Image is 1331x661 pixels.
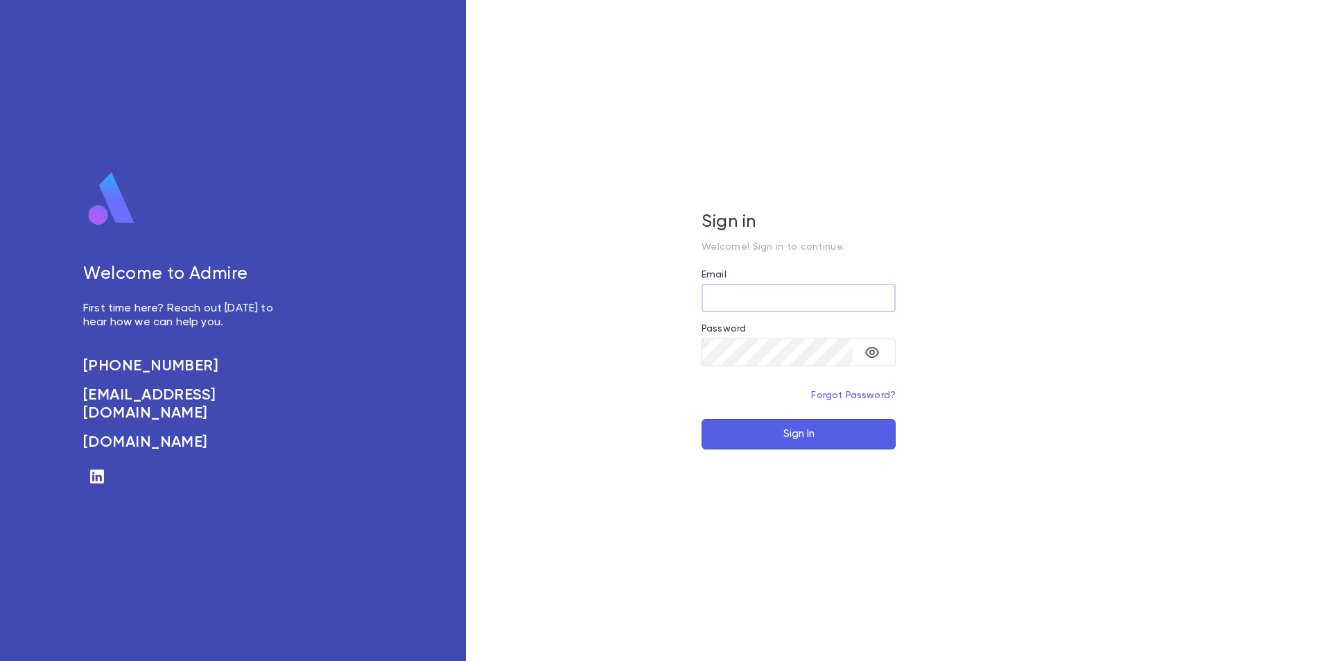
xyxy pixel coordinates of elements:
button: toggle password visibility [858,338,886,366]
label: Email [702,269,727,280]
label: Password [702,323,746,334]
img: logo [83,171,140,227]
a: [PHONE_NUMBER] [83,357,288,375]
button: Sign In [702,419,896,449]
p: Welcome! Sign in to continue. [702,241,896,252]
a: [DOMAIN_NAME] [83,433,288,452]
a: Forgot Password? [811,390,896,400]
h5: Welcome to Admire [83,264,288,285]
p: First time here? Reach out [DATE] to hear how we can help you. [83,302,288,329]
h5: Sign in [702,212,896,233]
a: [EMAIL_ADDRESS][DOMAIN_NAME] [83,386,288,422]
